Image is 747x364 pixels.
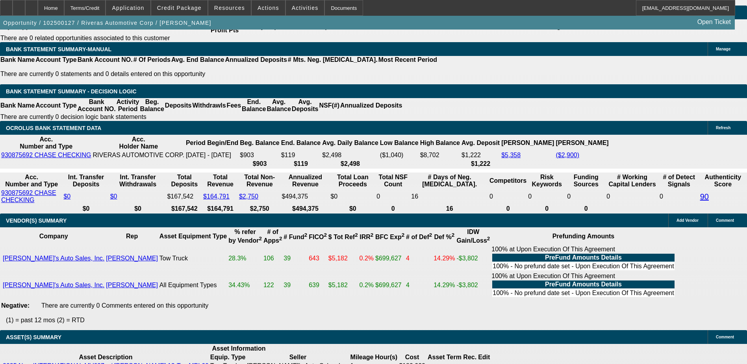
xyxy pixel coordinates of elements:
[528,205,566,213] th: 0
[110,205,166,213] th: $0
[378,56,437,64] th: Most Recent Period
[159,245,227,271] td: Tow Truck
[461,151,500,159] td: $1,222
[1,136,92,150] th: Acc. Number and Type
[461,136,500,150] th: Avg. Deposit
[456,245,490,271] td: -$3,802
[93,136,185,150] th: Acc. Holder Name
[226,98,241,113] th: Fees
[282,193,329,200] div: $494,375
[456,272,490,298] td: -$3,802
[133,56,171,64] th: # Of Periods
[93,151,185,159] td: RIVERAS AUTOMOTIVE CORP.
[456,228,490,244] b: IDW Gain/Loss
[452,232,454,238] sup: 2
[491,246,675,271] div: 100% at Upon Execution Of This Agreement
[376,189,410,204] td: 0
[375,234,404,240] b: BFC Exp
[151,0,208,15] button: Credit Package
[491,273,675,298] div: 100% at Upon Execution Of This Agreement
[406,245,432,271] td: 4
[258,5,279,11] span: Actions
[528,173,566,188] th: Risk Keywords
[291,98,319,113] th: Avg. Deposits
[35,56,77,64] th: Account Type
[606,193,610,200] span: 0
[420,151,460,159] td: $8,702
[203,173,238,188] th: Total Revenue
[330,173,375,188] th: Total Loan Proceeds
[263,245,282,271] td: 106
[567,173,605,188] th: Funding Sources
[380,151,419,159] td: ($1,040)
[6,317,747,324] p: (1) = past 12 mos (2) = RTD
[322,151,379,159] td: $2,498
[63,205,109,213] th: $0
[1,302,30,309] b: Negative:
[210,353,246,361] th: Equip. Type
[6,217,67,224] span: VENDOR(S) SUMMARY
[286,0,324,15] button: Activities
[322,136,379,150] th: Avg. Daily Balance
[659,173,699,188] th: # of Detect Signals
[171,56,225,64] th: Avg. End Balance
[700,192,709,201] a: 90
[167,189,202,204] td: $167,542
[324,232,326,238] sup: 2
[259,236,262,241] sup: 2
[239,193,258,200] a: $2,750
[282,173,330,188] th: Annualized Revenue
[77,98,116,113] th: Bank Account NO.
[350,354,374,360] b: Mileage
[281,151,321,159] td: $119
[340,98,402,113] th: Annualized Deposits
[328,234,358,240] b: $ Tot Ref
[252,0,285,15] button: Actions
[281,136,321,150] th: End. Balance
[185,136,239,150] th: Period Begin/End
[77,56,133,64] th: Bank Account NO.
[359,245,374,271] td: 0.2%
[528,189,566,204] td: 0
[433,272,455,298] td: 14.29%
[159,272,227,298] td: All Equipment Types
[3,20,211,26] span: Opportunity / 102500127 / Riveras Automotive Corp / [PERSON_NAME]
[263,272,282,298] td: 122
[0,71,437,78] p: There are currently 0 statements and 0 details entered on this opportunity
[487,236,490,241] sup: 2
[241,98,266,113] th: End. Balance
[411,205,488,213] th: 16
[489,205,527,213] th: 0
[192,98,226,113] th: Withdrawls
[501,152,521,158] a: $5,358
[263,228,282,244] b: # of Apps
[3,255,104,262] a: [PERSON_NAME]'s Auto Sales, Inc.
[677,218,699,223] span: Add Vendor
[239,205,281,213] th: $2,750
[63,173,109,188] th: Int. Transfer Deposits
[360,234,373,240] b: IRR
[375,272,405,298] td: $699,627
[35,98,77,113] th: Account Type
[283,245,308,271] td: 39
[552,233,615,240] b: Prefunding Amounts
[319,98,340,113] th: NSF(#)
[694,15,734,29] a: Open Ticket
[6,125,101,131] span: OCROLUS BANK STATEMENT DATA
[492,289,674,297] td: 100% - No prefund date set - Upon Execution Of This Agreement
[6,88,137,95] span: Bank Statement Summary - Decision Logic
[203,205,238,213] th: $164,791
[159,233,227,240] b: Asset Equipment Type
[700,173,746,188] th: Authenticity Score
[489,189,527,204] td: 0
[1,189,56,203] a: 930875692 CHASE CHECKING
[39,233,68,240] b: Company
[287,56,378,64] th: # Mts. Neg. [MEDICAL_DATA].
[126,233,138,240] b: Rep
[328,272,358,298] td: $5,182
[716,218,734,223] span: Comment
[322,160,379,168] th: $2,498
[214,5,245,11] span: Resources
[212,345,266,352] b: Asset Information
[279,236,282,241] sup: 2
